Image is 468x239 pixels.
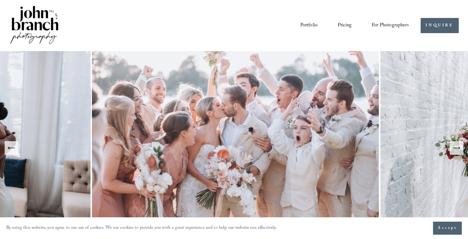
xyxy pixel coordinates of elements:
[9,5,59,46] img: John Branch IV Photography
[338,20,352,31] a: Pricing
[6,224,277,233] p: By using this website, you agree to our use of cookies. We use cookies to provide you with a grea...
[372,21,409,30] span: For Photographers
[450,141,463,155] button: Next Slide
[5,141,18,155] button: Previous Slide
[433,222,462,235] button: Accept
[421,18,459,33] a: INQUIRE
[438,225,457,231] span: Accept
[372,20,409,31] a: folder dropdown
[300,20,318,31] a: Portfolio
